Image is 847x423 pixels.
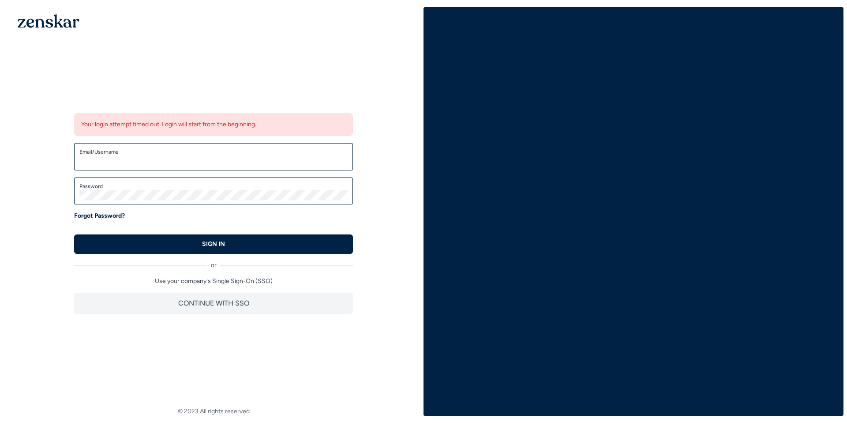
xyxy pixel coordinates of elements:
[79,148,348,155] label: Email/Username
[74,293,353,314] button: CONTINUE WITH SSO
[18,14,79,28] img: 1OGAJ2xQqyY4LXKgY66KYq0eOWRCkrZdAb3gUhuVAqdWPZE9SRJmCz+oDMSn4zDLXe31Ii730ItAGKgCKgCCgCikA4Av8PJUP...
[202,240,225,249] p: SIGN IN
[74,254,353,270] div: or
[74,211,125,220] a: Forgot Password?
[74,234,353,254] button: SIGN IN
[74,113,353,136] div: Your login attempt timed out. Login will start from the beginning.
[4,407,423,416] footer: © 2023 All rights reserved
[74,277,353,286] p: Use your company's Single Sign-On (SSO)
[79,183,348,190] label: Password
